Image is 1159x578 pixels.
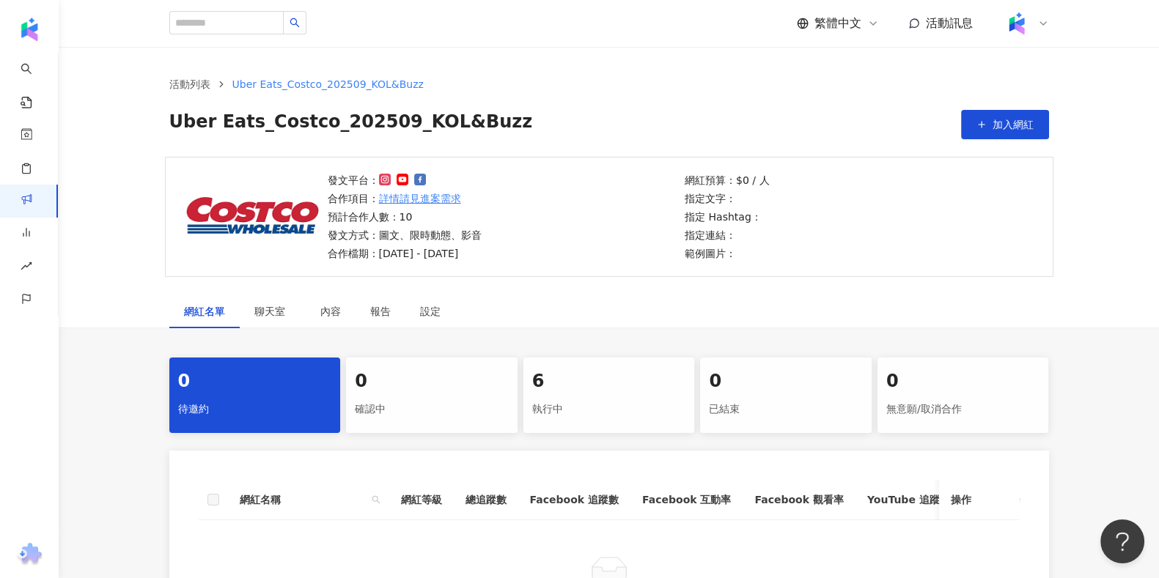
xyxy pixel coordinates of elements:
[630,480,743,520] th: Facebook 互動率
[166,76,213,92] a: 活動列表
[369,489,383,511] span: search
[169,110,533,139] span: Uber Eats_Costco_202509_KOL&Buzz
[178,369,332,394] div: 0
[15,543,44,566] img: chrome extension
[184,303,225,319] div: 網紅名單
[178,397,332,422] div: 待邀約
[1003,10,1031,37] img: Kolr%20app%20icon%20%281%29.png
[21,251,32,284] span: rise
[290,18,300,28] span: search
[961,110,1049,139] button: 加入網紅
[328,172,482,188] p: 發文平台：
[370,303,391,319] div: 報告
[532,397,686,422] div: 執行中
[232,78,424,90] span: Uber Eats_Costco_202509_KOL&Buzz
[518,480,630,520] th: Facebook 追蹤數
[709,369,863,394] div: 0
[355,369,509,394] div: 0
[328,227,482,243] p: 發文方式：圖文、限時動態、影音
[355,397,509,422] div: 確認中
[993,119,1034,130] span: 加入網紅
[532,369,686,394] div: 6
[420,303,441,319] div: 設定
[21,53,50,110] a: search
[939,480,1020,520] th: 操作
[1100,519,1144,563] iframe: Help Scout Beacon - Open
[926,16,973,30] span: 活動訊息
[743,480,855,520] th: Facebook 觀看率
[254,306,291,316] span: 聊天室
[886,369,1040,394] div: 0
[685,209,769,225] p: 指定 Hashtag：
[685,245,769,262] p: 範例圖片：
[320,303,341,319] div: 內容
[328,245,482,262] p: 合作檔期：[DATE] - [DATE]
[685,227,769,243] p: 指定連結：
[856,480,962,520] th: YouTube 追蹤數
[328,209,482,225] p: 預計合作人數：10
[814,15,861,32] span: 繁體中文
[389,480,454,520] th: 網紅等級
[685,172,769,188] p: 網紅預算：$0 / 人
[454,480,518,520] th: 總追蹤數
[886,397,1040,422] div: 無意願/取消合作
[180,177,323,256] img: 詳情請見進案需求
[685,190,769,207] p: 指定文字：
[379,190,461,207] a: 詳情請見進案需求
[240,492,366,508] span: 網紅名稱
[18,18,41,41] img: logo icon
[372,495,380,504] span: search
[328,190,482,207] p: 合作項目：
[709,397,863,422] div: 已結束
